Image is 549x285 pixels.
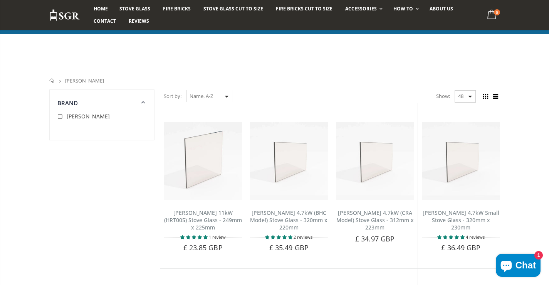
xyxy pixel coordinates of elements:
span: £ 36.49 GBP [441,243,480,252]
span: 0 [494,9,500,15]
a: Home [49,78,55,83]
span: How To [393,5,413,12]
a: About us [424,3,459,15]
a: Stove Glass Cut To Size [198,3,269,15]
span: List view [492,92,500,101]
span: About us [430,5,453,12]
a: Stove Glass [114,3,156,15]
span: 5.00 stars [437,234,466,240]
span: Show: [436,90,450,102]
inbox-online-store-chat: Shopify online store chat [494,254,543,279]
a: [PERSON_NAME] 11kW (HRT005) Stove Glass - 249mm x 225mm [164,209,242,231]
img: Carron 4.7 KW Small Stove Glass [422,122,500,200]
span: Brand [57,99,78,107]
a: 0 [484,8,500,23]
a: Fire Bricks Cut To Size [270,3,338,15]
a: Contact [88,15,122,27]
span: Accessories [345,5,376,12]
span: Stove Glass [119,5,150,12]
span: 5.00 stars [265,234,294,240]
span: £ 35.49 GBP [269,243,309,252]
span: Home [94,5,108,12]
a: How To [388,3,423,15]
span: Stove Glass Cut To Size [203,5,263,12]
img: Carron 11KW Stove Glass [164,122,242,200]
span: Contact [94,18,116,24]
span: 5.00 stars [180,234,209,240]
a: Accessories [339,3,386,15]
span: 2 reviews [294,234,312,240]
img: Stove Glass Replacement [49,9,80,22]
a: Fire Bricks [157,3,196,15]
a: Home [88,3,114,15]
a: Reviews [123,15,155,27]
span: Reviews [129,18,149,24]
img: Carron 4.7 KW Small Stove Glass [250,122,328,200]
span: Fire Bricks [163,5,191,12]
a: [PERSON_NAME] 4.7kW Small Stove Glass - 320mm x 230mm [423,209,499,231]
span: [PERSON_NAME] [67,113,110,120]
span: [PERSON_NAME] [65,77,104,84]
a: [PERSON_NAME] 4.7kW (BHC Model) Stove Glass - 320mm x 220mm [250,209,327,231]
span: 1 review [209,234,226,240]
span: £ 23.85 GBP [183,243,223,252]
a: [PERSON_NAME] 4.7kW (CRA Model) Stove Glass - 312mm x 223mm [336,209,414,231]
span: 4 reviews [466,234,485,240]
span: Fire Bricks Cut To Size [276,5,332,12]
img: Carron 4.7 KW (CRA Model) stove glass [336,122,414,200]
span: Grid view [482,92,490,101]
span: Sort by: [164,89,181,103]
span: £ 34.97 GBP [355,234,395,243]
